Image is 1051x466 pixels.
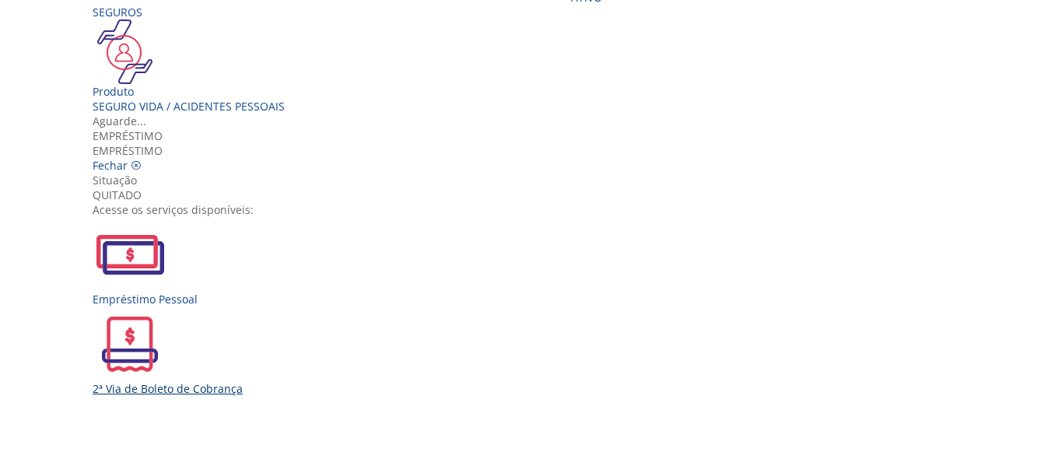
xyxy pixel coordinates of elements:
div: Empréstimo [93,128,970,143]
a: 2ª Via de Boleto de Cobrança [93,307,970,396]
div: Produto [93,84,285,99]
div: Aguarde... [93,114,970,128]
img: EmprestimoPessoal.svg [93,217,167,292]
div: QUITADO [93,187,970,202]
span: Fechar [93,158,128,173]
img: 2ViaCobranca.svg [93,307,167,381]
div: Situação [93,173,970,187]
a: Fechar [93,158,142,173]
div: Acesse os serviços disponíveis: [93,202,970,217]
img: ico_seguros.png [93,19,157,84]
div: Empréstimo Pessoal [93,292,970,307]
span: EMPRÉSTIMO [93,143,163,158]
a: Seguros Produto Seguro Vida / Acidentes Pessoais [93,5,285,114]
div: 2ª Via de Boleto de Cobrança [93,381,970,396]
a: Empréstimo Pessoal [93,217,970,307]
div: Seguros [93,5,285,19]
div: Seguro Vida / Acidentes Pessoais [93,99,285,114]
